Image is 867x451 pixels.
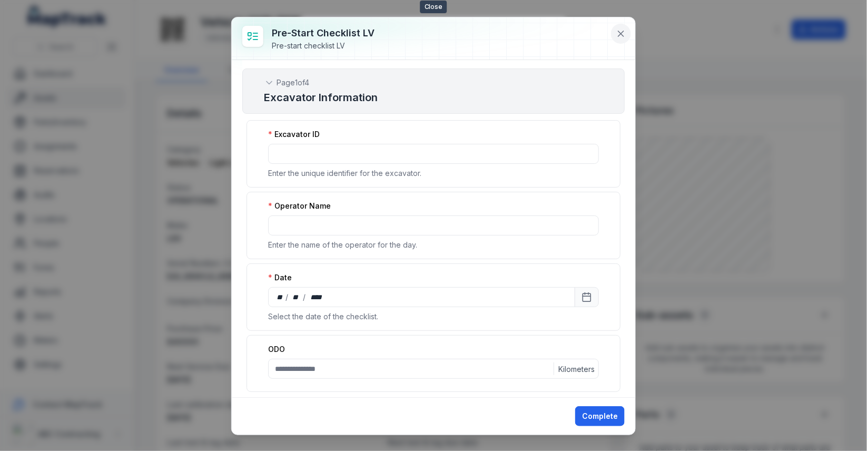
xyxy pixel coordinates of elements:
div: / [285,292,289,302]
label: ODO [268,344,285,355]
div: / [303,292,307,302]
span: Close [420,1,447,13]
h2: Excavator Information [264,90,603,105]
label: Date [268,272,292,283]
input: :r8a:-form-item-label [268,359,599,379]
input: :r7h:-form-item-label [268,215,599,236]
button: Calendar [575,287,599,307]
p: Enter the unique identifier for the excavator. [268,168,599,179]
p: Select the date of the checklist. [268,311,599,322]
div: day, [275,292,285,302]
label: Excavator ID [268,129,320,140]
label: Operator Name [268,201,331,211]
div: year, [307,292,326,302]
input: :r7g:-form-item-label [268,144,599,164]
div: month, [289,292,303,302]
h3: Pre-start checklist LV [272,26,375,41]
span: Page 1 of 4 [277,77,309,88]
div: Pre-start checklist LV [272,41,375,51]
button: Complete [575,406,625,426]
p: Enter the name of the operator for the day. [268,240,599,250]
